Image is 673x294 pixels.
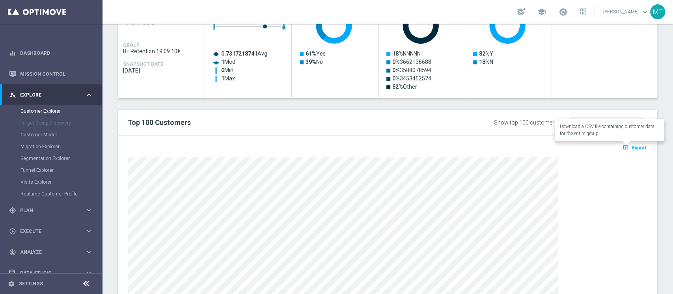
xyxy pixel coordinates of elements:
text: Yes [306,50,326,57]
span: Explore [20,93,85,97]
div: Show top 100 customers by [494,119,565,126]
span: Plan [20,208,85,213]
div: Dashboard [9,43,93,63]
button: person_search Explore keyboard_arrow_right [9,92,93,98]
div: Customer Explorer [21,105,102,117]
div: Explore [9,91,85,99]
tspan: 0% [392,59,400,65]
i: play_circle_outline [9,228,16,235]
text: Min [221,67,233,73]
i: track_changes [9,249,16,256]
div: Visits Explorer [21,176,102,188]
tspan: 1 [221,59,224,65]
i: keyboard_arrow_right [85,269,93,277]
a: Visits Explorer [21,179,82,185]
tspan: 61% [306,50,316,57]
a: Mission Control [20,63,93,84]
div: Press SPACE to select this row. [205,1,552,98]
div: Data Studio [9,270,85,277]
h4: GROUP [123,43,140,48]
i: person_search [9,91,16,99]
text: Max [221,75,235,82]
text: 3508078594 [392,67,431,73]
i: keyboard_arrow_right [85,248,93,256]
text: Other [392,84,417,90]
i: settings [8,280,15,287]
tspan: 18% [392,50,403,57]
span: Export [632,145,647,151]
text: Med [221,59,235,65]
tspan: 0.7317218741 [221,50,257,57]
i: keyboard_arrow_right [85,227,93,235]
div: Funnel Explorer [21,164,102,176]
text: Y [479,50,493,57]
a: Customer Explorer [21,108,82,114]
div: Target Group Discovery [21,117,102,129]
a: Funnel Explorer [21,167,82,173]
button: gps_fixed Plan keyboard_arrow_right [9,207,93,214]
i: keyboard_arrow_right [85,91,93,99]
text: NNNNN [392,50,421,57]
div: Segmentation Explorer [21,153,102,164]
span: school [537,7,546,16]
div: Migration Explorer [21,141,102,153]
span: 2025-09-18 [123,67,200,74]
tspan: 0% [392,67,400,73]
div: Plan [9,207,85,214]
tspan: 82% [392,84,403,90]
tspan: 82% [479,50,490,57]
span: Analyze [20,250,85,255]
text: Avg [221,50,267,57]
text: N [479,59,493,65]
a: Dashboard [20,43,93,63]
button: Mission Control [9,71,93,77]
div: Execute [9,228,85,235]
tspan: 18% [479,59,490,65]
a: Migration Explorer [21,143,82,150]
i: keyboard_arrow_right [85,207,93,214]
button: track_changes Analyze keyboard_arrow_right [9,249,93,255]
h4: SNAPSHOT DATE [123,61,163,67]
div: MT [650,4,665,19]
a: [PERSON_NAME]keyboard_arrow_down [602,6,650,18]
button: play_circle_outline Execute keyboard_arrow_right [9,228,93,234]
i: open_in_browser [623,144,631,151]
div: Analyze [9,249,85,256]
i: gps_fixed [9,207,16,214]
text: 3662136688 [392,59,431,65]
div: Press SPACE to select this row. [118,1,205,98]
span: keyboard_arrow_down [641,7,649,16]
div: Mission Control [9,63,93,84]
button: open_in_browser Export [621,142,648,153]
div: Realtime Customer Profile [21,188,102,200]
tspan: 1 [221,75,224,82]
span: Execute [20,229,85,234]
text: 3453452574 [392,75,431,82]
a: Customer Model [21,132,82,138]
span: BF Retention 19.09 10€ [123,48,200,54]
div: Customer Model [21,129,102,141]
tspan: 0 [221,67,224,73]
a: Realtime Customer Profile [21,191,82,197]
a: Settings [19,281,43,286]
h2: Top 100 Customers [128,118,426,127]
tspan: 0% [392,75,400,82]
text: No [306,59,323,65]
a: Segmentation Explorer [21,155,82,162]
button: Data Studio keyboard_arrow_right [9,270,93,276]
span: Data Studio [20,271,85,275]
i: equalizer [9,50,16,57]
button: equalizer Dashboard [9,50,93,56]
tspan: 39% [306,59,316,65]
